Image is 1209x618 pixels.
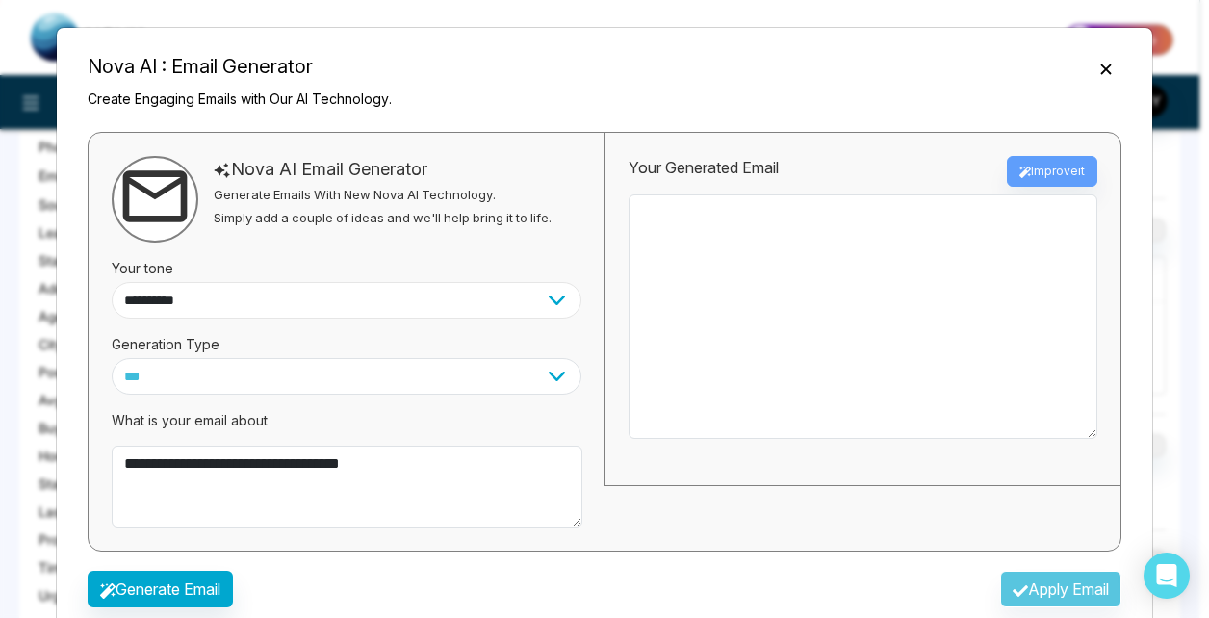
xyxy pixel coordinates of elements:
[88,52,392,81] h5: Nova AI : Email Generator
[214,186,552,205] p: Generate Emails With New Nova AI Technology.
[112,243,581,282] div: Your tone
[214,209,552,228] p: Simply add a couple of ideas and we'll help bring it to life.
[214,156,552,182] div: Nova AI Email Generator
[88,89,392,109] p: Create Engaging Emails with Our AI Technology.
[112,319,581,358] div: Generation Type
[112,410,581,430] p: What is your email about
[629,156,779,187] div: Your Generated Email
[1144,553,1190,599] div: Open Intercom Messenger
